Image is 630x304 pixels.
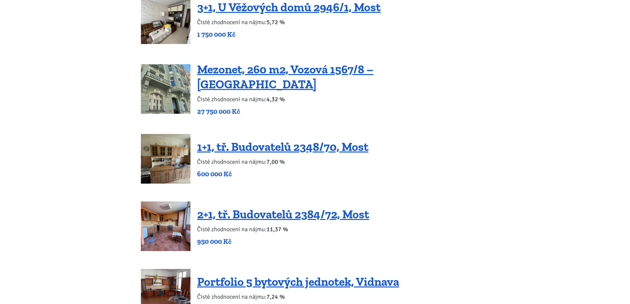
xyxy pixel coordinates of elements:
b: 7,24 % [267,293,285,300]
b: 5,72 % [267,19,285,26]
a: 2+1, tř. Budovatelů 2384/72, Most [197,207,369,221]
b: 4,32 % [267,96,285,103]
p: 600 000 Kč [197,169,368,179]
a: Mezonet, 260 m2, Vozová 1567/8 – [GEOGRAPHIC_DATA] [197,62,373,91]
a: Portfolio 5 bytových jednotek, Vidnava [197,275,399,289]
p: Čisté zhodnocení na nájmu: [197,95,489,104]
p: Čisté zhodnocení na nájmu: [197,18,381,27]
p: Čisté zhodnocení na nájmu: [197,225,369,234]
p: Čisté zhodnocení na nájmu: [197,292,399,301]
p: Čisté zhodnocení na nájmu: [197,157,368,166]
p: 950 000 Kč [197,237,369,246]
b: 7,00 % [267,158,285,165]
p: 27 750 000 Kč [197,107,489,116]
a: 1+1, tř. Budovatelů 2348/70, Most [197,140,368,154]
b: 11,37 % [267,226,288,233]
p: 1 750 000 Kč [197,30,381,39]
